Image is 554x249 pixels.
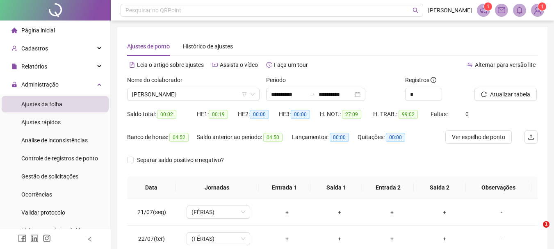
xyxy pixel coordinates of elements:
[137,209,166,215] span: 21/07(seg)
[176,176,259,199] th: Jornadas
[127,43,170,50] span: Ajustes de ponto
[250,92,255,97] span: down
[399,110,418,119] span: 99:02
[134,155,227,164] span: Separar saldo positivo e negativo?
[373,110,431,119] div: H. TRAB.:
[538,2,546,11] sup: Atualize o seu contato no menu Meus Dados
[21,173,78,180] span: Gestão de solicitações
[242,92,247,97] span: filter
[490,90,530,99] span: Atualizar tabela
[220,62,258,68] span: Assista o vídeo
[21,119,61,126] span: Ajustes rápidos
[21,191,52,198] span: Ocorrências
[21,227,84,234] span: Link para registro rápido
[487,4,490,9] span: 1
[138,235,165,242] span: 22/07(ter)
[129,62,135,68] span: file-text
[250,110,269,119] span: 00:00
[498,7,505,14] span: mail
[531,4,544,16] img: 94488
[386,133,405,142] span: 00:00
[309,91,315,98] span: to
[372,208,412,217] div: +
[291,110,310,119] span: 00:00
[516,7,523,14] span: bell
[320,110,373,119] div: H. NOT.:
[192,233,245,245] span: (FÉRIAS)
[11,27,17,33] span: home
[484,2,492,11] sup: 1
[431,111,449,117] span: Faltas:
[212,62,218,68] span: youtube
[21,27,55,34] span: Página inicial
[414,176,465,199] th: Saída 2
[541,4,544,9] span: 1
[342,110,361,119] span: 27:09
[526,221,546,241] iframe: Intercom live chat
[543,221,549,228] span: 1
[475,62,536,68] span: Alternar para versão lite
[267,234,307,243] div: +
[425,234,464,243] div: +
[238,110,279,119] div: HE 2:
[43,234,51,242] span: instagram
[132,88,255,101] span: ALEXANDRA MUNIZ COSTA
[267,208,307,217] div: +
[259,176,310,199] th: Entrada 1
[21,63,47,70] span: Relatórios
[362,176,414,199] th: Entrada 2
[197,110,238,119] div: HE 1:
[87,236,93,242] span: left
[274,62,308,68] span: Faça um tour
[320,234,359,243] div: +
[431,77,436,83] span: info-circle
[405,75,436,85] span: Registros
[279,110,320,119] div: HE 3:
[266,75,291,85] label: Período
[372,234,412,243] div: +
[11,46,17,51] span: user-add
[445,130,512,144] button: Ver espelho de ponto
[481,91,487,97] span: reload
[137,62,204,68] span: Leia o artigo sobre ajustes
[30,234,39,242] span: linkedin
[310,176,362,199] th: Saída 1
[209,110,228,119] span: 00:19
[413,7,419,14] span: search
[21,101,62,107] span: Ajustes da folha
[263,133,283,142] span: 04:50
[474,88,537,101] button: Atualizar tabela
[465,111,469,117] span: 0
[127,176,176,199] th: Data
[292,132,358,142] div: Lançamentos:
[358,132,415,142] div: Quitações:
[127,75,188,85] label: Nome do colaborador
[11,82,17,87] span: lock
[466,176,531,199] th: Observações
[192,206,245,218] span: (FÉRIAS)
[425,208,464,217] div: +
[472,183,525,192] span: Observações
[11,64,17,69] span: file
[480,7,487,14] span: notification
[477,208,526,217] div: -
[127,110,197,119] div: Saldo total:
[477,234,526,243] div: -
[467,62,473,68] span: swap
[21,81,59,88] span: Administração
[528,134,534,140] span: upload
[183,43,233,50] span: Histórico de ajustes
[127,132,197,142] div: Banco de horas:
[452,132,505,142] span: Ver espelho de ponto
[21,45,48,52] span: Cadastros
[428,6,472,15] span: [PERSON_NAME]
[266,62,272,68] span: history
[197,132,292,142] div: Saldo anterior ao período:
[18,234,26,242] span: facebook
[169,133,189,142] span: 04:52
[157,110,176,119] span: 00:02
[21,137,88,144] span: Análise de inconsistências
[320,208,359,217] div: +
[330,133,349,142] span: 00:00
[21,209,65,216] span: Validar protocolo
